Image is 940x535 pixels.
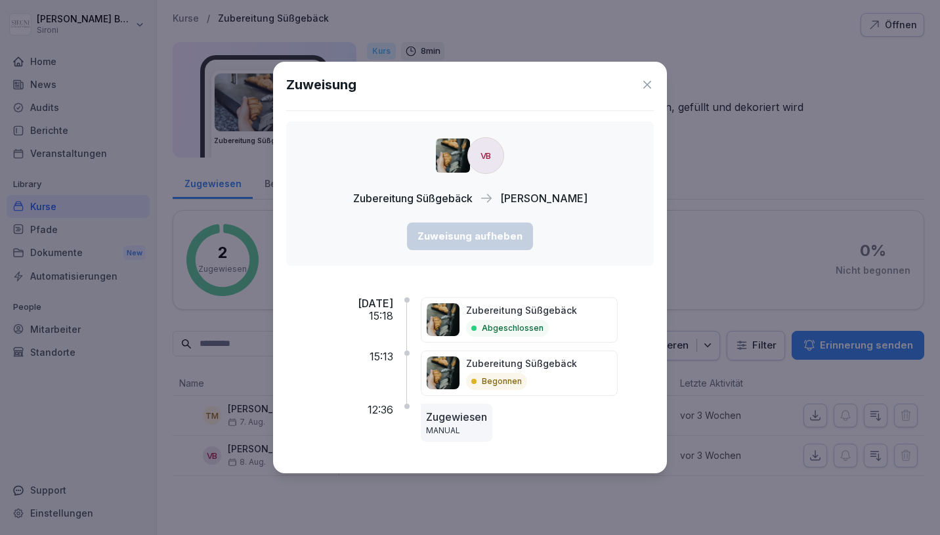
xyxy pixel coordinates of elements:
button: Zuweisung aufheben [407,223,533,250]
div: VB [467,137,504,174]
img: p05qwohz0o52ysbx64gsjie8.png [436,139,470,173]
p: Zubereitung Süßgebäck [466,356,577,370]
p: Abgeschlossen [482,322,544,334]
p: Zugewiesen [426,409,487,425]
h1: Zuweisung [286,75,356,95]
p: Zubereitung Süßgebäck [466,303,577,317]
p: MANUAL [426,425,487,437]
p: Zubereitung Süßgebäck [353,190,473,206]
p: 15:18 [369,310,393,322]
p: [PERSON_NAME] [500,190,587,206]
img: p05qwohz0o52ysbx64gsjie8.png [427,356,459,389]
p: 15:13 [370,351,393,363]
img: p05qwohz0o52ysbx64gsjie8.png [427,303,459,336]
p: 12:36 [368,404,393,416]
p: Begonnen [482,375,522,387]
div: Zuweisung aufheben [417,229,523,244]
p: [DATE] [358,297,393,310]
